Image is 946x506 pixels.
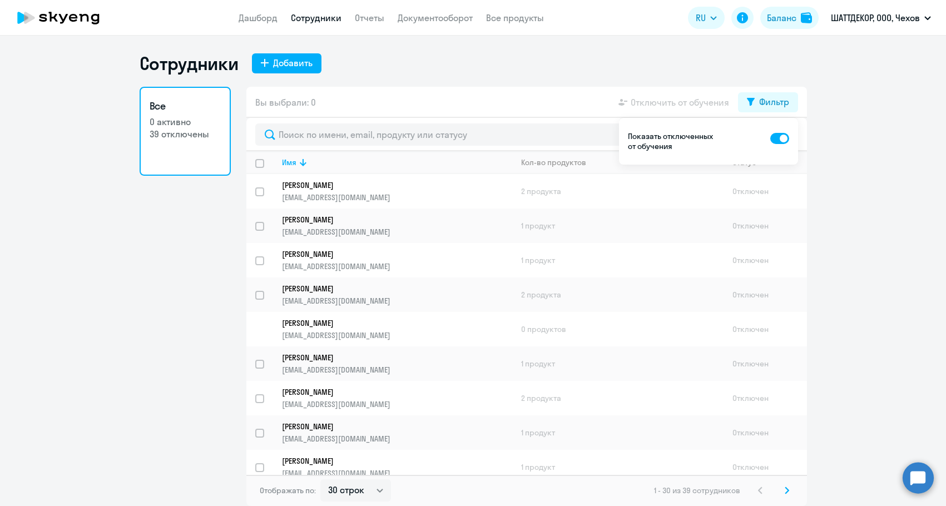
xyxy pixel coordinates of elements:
[512,209,724,243] td: 1 продукт
[282,468,512,478] p: [EMAIL_ADDRESS][DOMAIN_NAME]
[724,209,807,243] td: Отключен
[282,180,512,202] a: [PERSON_NAME][EMAIL_ADDRESS][DOMAIN_NAME]
[282,434,512,444] p: [EMAIL_ADDRESS][DOMAIN_NAME]
[355,12,384,23] a: Отчеты
[260,485,316,495] span: Отображать по:
[767,11,796,24] div: Баланс
[654,485,740,495] span: 1 - 30 из 39 сотрудников
[732,157,806,167] div: Статус
[512,243,724,277] td: 1 продукт
[282,284,512,306] a: [PERSON_NAME][EMAIL_ADDRESS][DOMAIN_NAME]
[825,4,937,31] button: ШАТТДЕКОР, ООО, Чехов
[398,12,473,23] a: Документооборот
[150,116,221,128] p: 0 активно
[282,215,497,225] p: [PERSON_NAME]
[282,421,512,444] a: [PERSON_NAME][EMAIL_ADDRESS][DOMAIN_NAME]
[724,415,807,450] td: Отключен
[831,11,920,24] p: ШАТТДЕКОР, ООО, Чехов
[282,353,512,375] a: [PERSON_NAME][EMAIL_ADDRESS][DOMAIN_NAME]
[282,157,296,167] div: Имя
[282,261,512,271] p: [EMAIL_ADDRESS][DOMAIN_NAME]
[282,318,512,340] a: [PERSON_NAME][EMAIL_ADDRESS][DOMAIN_NAME]
[724,277,807,312] td: Отключен
[282,365,512,375] p: [EMAIL_ADDRESS][DOMAIN_NAME]
[282,421,497,431] p: [PERSON_NAME]
[282,284,497,294] p: [PERSON_NAME]
[282,296,512,306] p: [EMAIL_ADDRESS][DOMAIN_NAME]
[512,415,724,450] td: 1 продукт
[239,12,278,23] a: Дашборд
[688,7,725,29] button: RU
[724,312,807,346] td: Отключен
[486,12,544,23] a: Все продукты
[512,450,724,484] td: 1 продукт
[273,56,313,70] div: Добавить
[724,346,807,381] td: Отключен
[282,353,497,363] p: [PERSON_NAME]
[282,387,512,409] a: [PERSON_NAME][EMAIL_ADDRESS][DOMAIN_NAME]
[801,12,812,23] img: balance
[724,381,807,415] td: Отключен
[282,456,512,478] a: [PERSON_NAME][EMAIL_ADDRESS][DOMAIN_NAME]
[282,249,512,271] a: [PERSON_NAME][EMAIL_ADDRESS][DOMAIN_NAME]
[521,157,586,167] div: Кол-во продуктов
[150,99,221,113] h3: Все
[282,249,497,259] p: [PERSON_NAME]
[512,381,724,415] td: 2 продукта
[252,53,321,73] button: Добавить
[724,174,807,209] td: Отключен
[724,243,807,277] td: Отключен
[512,174,724,209] td: 2 продукта
[255,123,798,146] input: Поиск по имени, email, продукту или статусу
[282,330,512,340] p: [EMAIL_ADDRESS][DOMAIN_NAME]
[282,318,497,328] p: [PERSON_NAME]
[696,11,706,24] span: RU
[282,157,512,167] div: Имя
[628,131,716,151] p: Показать отключенных от обучения
[282,456,497,466] p: [PERSON_NAME]
[282,399,512,409] p: [EMAIL_ADDRESS][DOMAIN_NAME]
[512,346,724,381] td: 1 продукт
[724,450,807,484] td: Отключен
[140,87,231,176] a: Все0 активно39 отключены
[760,7,819,29] button: Балансbalance
[282,387,497,397] p: [PERSON_NAME]
[759,95,789,108] div: Фильтр
[140,52,239,75] h1: Сотрудники
[512,312,724,346] td: 0 продуктов
[512,277,724,312] td: 2 продукта
[282,192,512,202] p: [EMAIL_ADDRESS][DOMAIN_NAME]
[738,92,798,112] button: Фильтр
[282,227,512,237] p: [EMAIL_ADDRESS][DOMAIN_NAME]
[282,180,497,190] p: [PERSON_NAME]
[291,12,341,23] a: Сотрудники
[521,157,723,167] div: Кол-во продуктов
[282,215,512,237] a: [PERSON_NAME][EMAIL_ADDRESS][DOMAIN_NAME]
[255,96,316,109] span: Вы выбрали: 0
[150,128,221,140] p: 39 отключены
